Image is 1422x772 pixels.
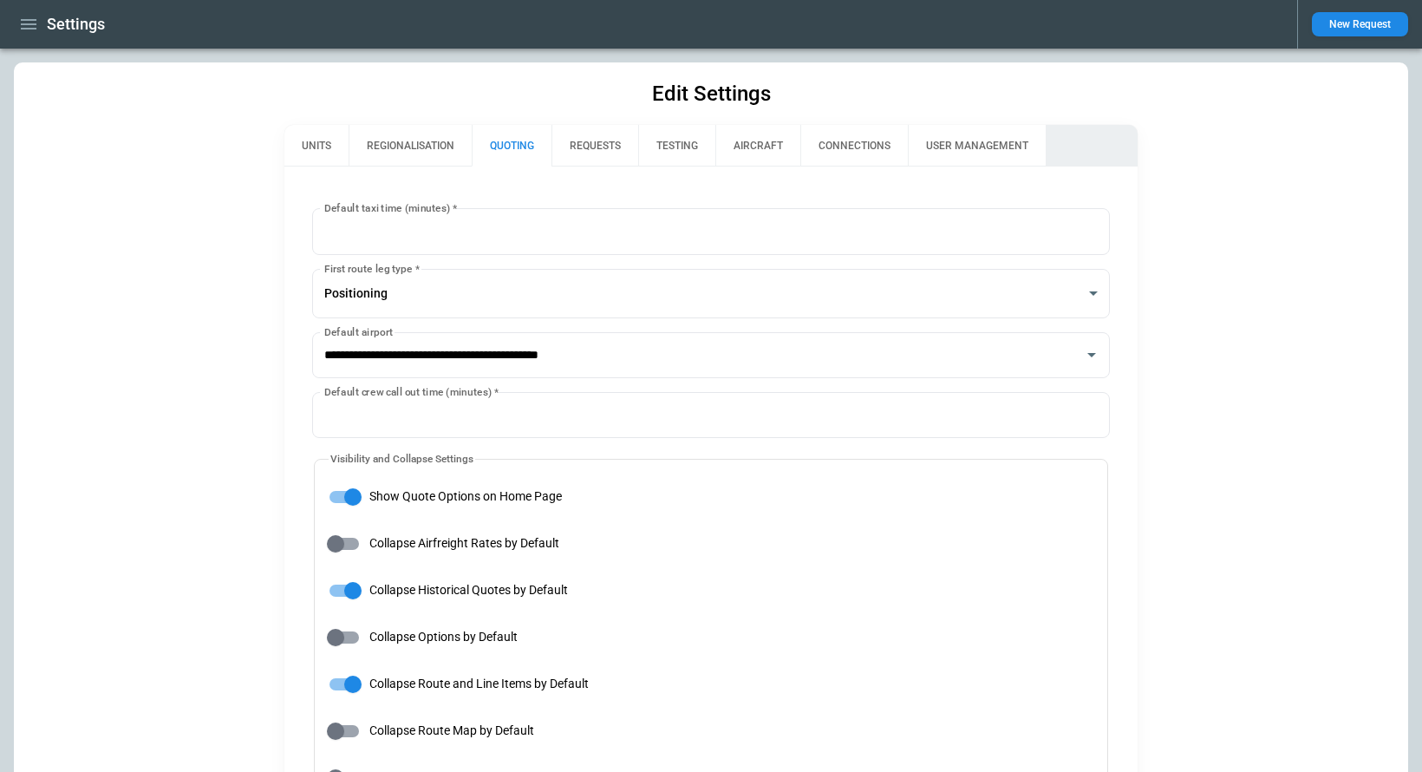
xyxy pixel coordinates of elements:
[1312,12,1408,36] button: New Request
[369,630,518,644] span: Collapse Options by Default
[324,200,457,215] label: Default taxi time (minutes)
[312,269,1110,318] div: Positioning
[369,536,559,551] span: Collapse Airfreight Rates by Default
[324,384,499,399] label: Default crew call out time (minutes)
[329,452,475,467] legend: Visibility and Collapse Settings
[472,125,551,167] button: QUOTING
[324,324,393,339] label: Default airport
[1080,343,1104,367] button: Open
[369,583,568,598] span: Collapse Historical Quotes by Default
[369,723,534,738] span: Collapse Route Map by Default
[638,125,715,167] button: TESTING
[349,125,472,167] button: REGIONALISATION
[369,677,589,691] span: Collapse Route and Line Items by Default
[47,14,105,35] h1: Settings
[652,80,771,108] h1: Edit Settings
[284,125,349,167] button: UNITS
[324,261,420,276] label: First route leg type
[715,125,800,167] button: AIRCRAFT
[369,489,562,504] span: Show Quote Options on Home Page
[551,125,638,167] button: REQUESTS
[800,125,908,167] button: CONNECTIONS
[908,125,1046,167] button: USER MANAGEMENT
